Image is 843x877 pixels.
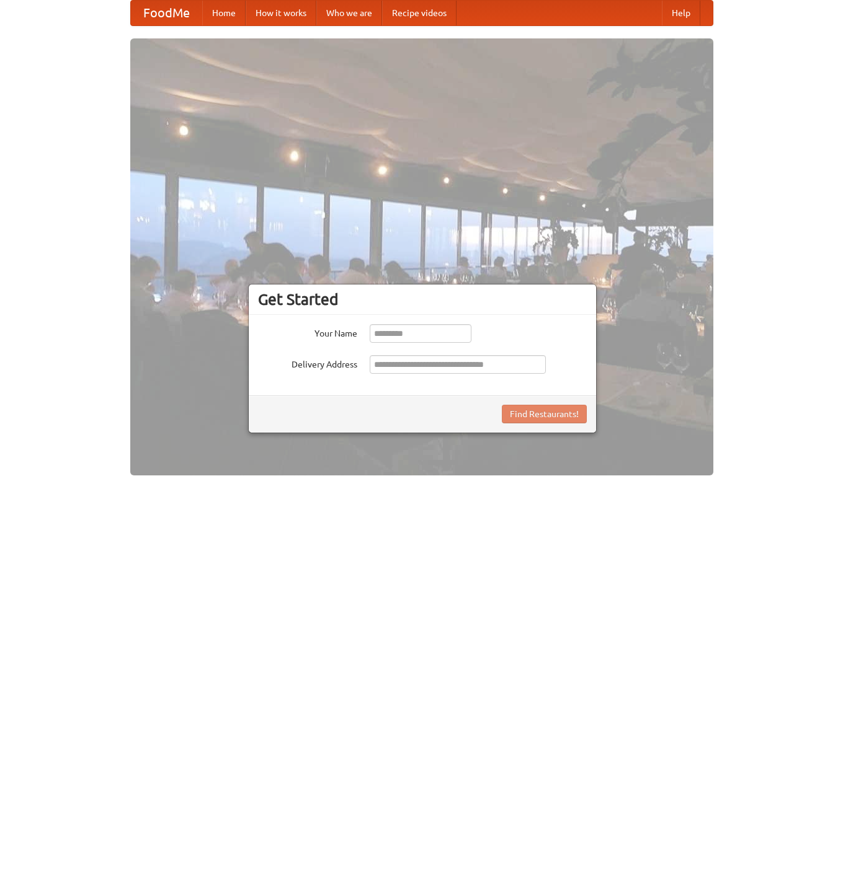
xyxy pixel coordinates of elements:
[258,355,357,371] label: Delivery Address
[382,1,457,25] a: Recipe videos
[202,1,246,25] a: Home
[258,290,587,309] h3: Get Started
[246,1,316,25] a: How it works
[502,405,587,423] button: Find Restaurants!
[131,1,202,25] a: FoodMe
[662,1,700,25] a: Help
[316,1,382,25] a: Who we are
[258,324,357,340] label: Your Name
